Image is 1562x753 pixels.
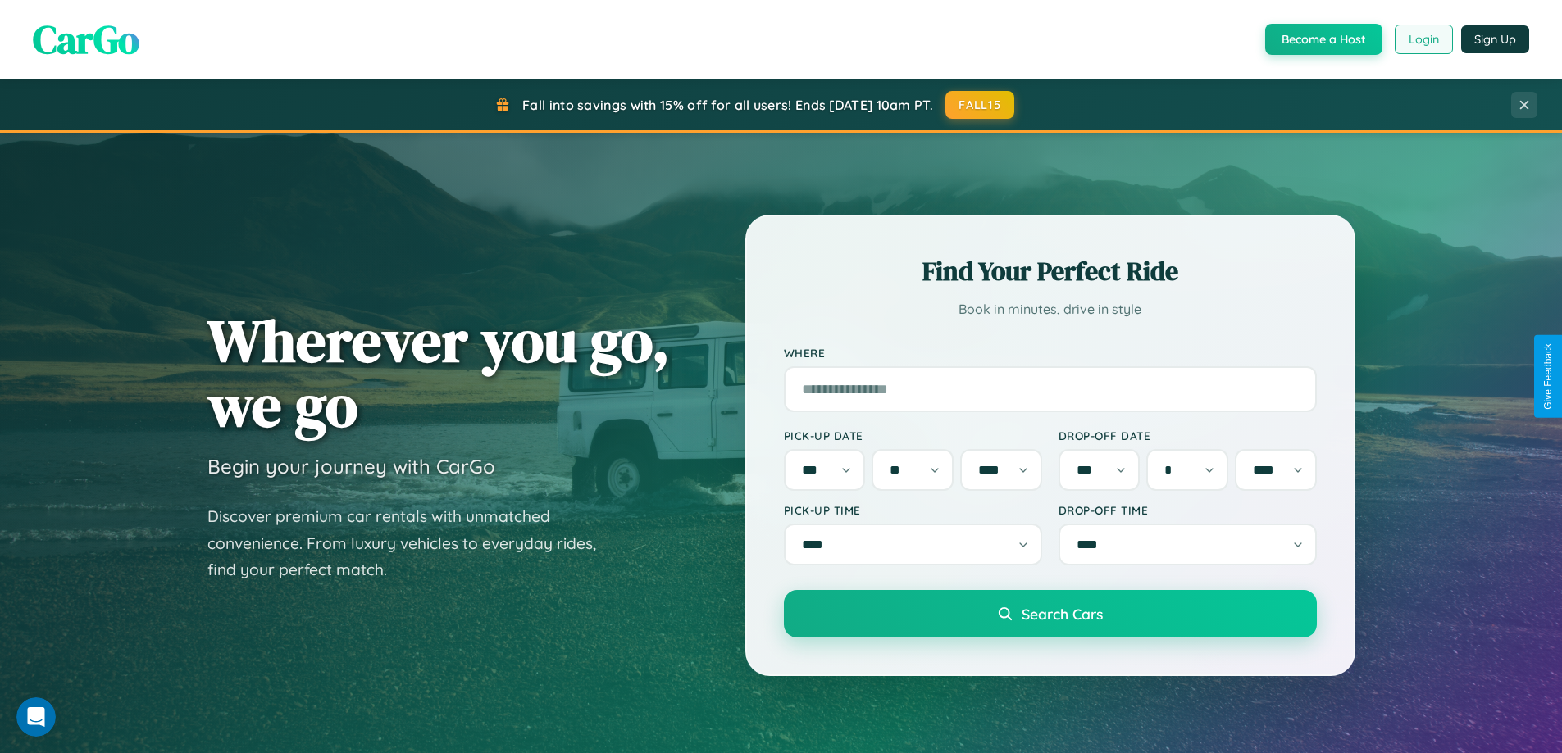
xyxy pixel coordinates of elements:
span: Search Cars [1022,605,1103,623]
label: Drop-off Date [1059,429,1317,442]
p: Discover premium car rentals with unmatched convenience. From luxury vehicles to everyday rides, ... [207,503,617,583]
button: Become a Host [1265,24,1382,55]
button: FALL15 [945,91,1014,119]
div: Give Feedback [1542,343,1554,410]
span: CarGo [33,12,139,66]
p: Book in minutes, drive in style [784,297,1317,321]
h3: Begin your journey with CarGo [207,454,495,479]
h2: Find Your Perfect Ride [784,253,1317,289]
label: Where [784,346,1317,360]
label: Pick-up Date [784,429,1042,442]
button: Sign Up [1461,25,1529,53]
iframe: Intercom live chat [16,697,56,737]
label: Pick-up Time [784,503,1042,517]
label: Drop-off Time [1059,503,1317,517]
span: Fall into savings with 15% off for all users! Ends [DATE] 10am PT. [522,97,933,113]
button: Login [1395,25,1453,54]
h1: Wherever you go, we go [207,308,670,438]
button: Search Cars [784,590,1317,637]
